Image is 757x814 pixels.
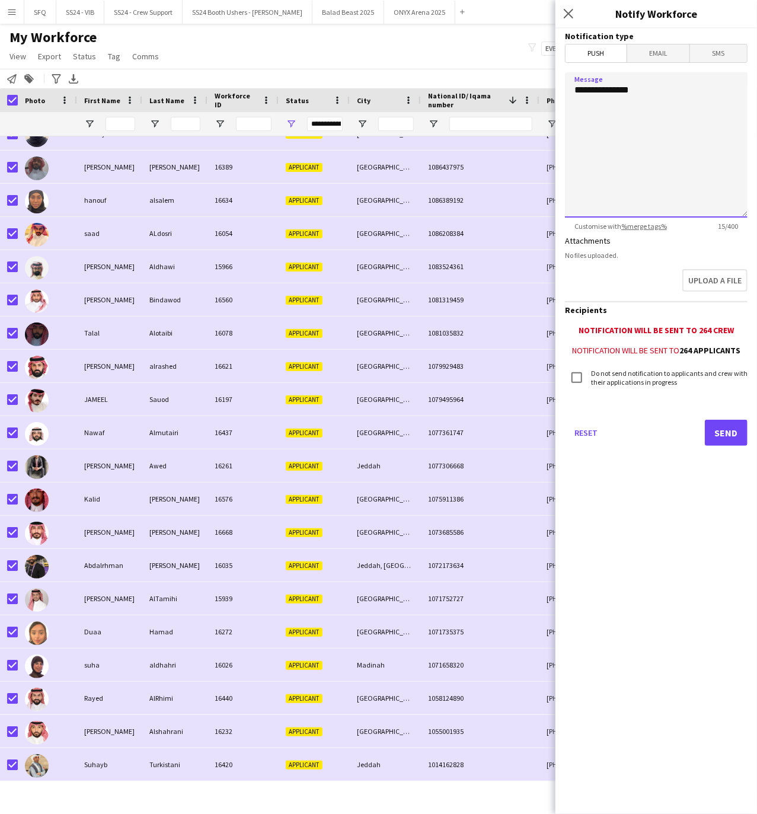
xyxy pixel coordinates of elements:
[106,117,135,131] input: First Name Filter Input
[384,1,455,24] button: ONYX Arena 2025
[547,119,557,129] button: Open Filter Menu
[207,416,279,449] div: 16437
[539,217,691,250] div: [PHONE_NUMBER]
[539,649,691,681] div: [PHONE_NUMBER]
[539,250,691,283] div: [PHONE_NUMBER]
[449,117,532,131] input: National ID/ Iqama number Filter Input
[77,682,142,714] div: Rayed
[84,119,95,129] button: Open Filter Menu
[207,184,279,216] div: 16634
[66,72,81,86] app-action-btn: Export XLSX
[705,420,748,446] button: Send
[68,49,101,64] a: Status
[350,184,421,216] div: [GEOGRAPHIC_DATA]
[539,416,691,449] div: [PHONE_NUMBER]
[25,389,49,413] img: JAMEEL Sauod
[286,528,322,537] span: Applicant
[207,682,279,714] div: 16440
[142,350,207,382] div: alrashed
[207,250,279,283] div: 15966
[286,96,309,105] span: Status
[428,461,464,470] span: 1077306668
[77,715,142,748] div: [PERSON_NAME]
[149,119,160,129] button: Open Filter Menu
[428,428,464,437] span: 1077361747
[142,682,207,714] div: AlRhimi
[33,49,66,64] a: Export
[207,715,279,748] div: 16232
[286,196,322,205] span: Applicant
[428,328,464,337] span: 1081035832
[77,615,142,648] div: Duaa
[350,549,421,582] div: Jeddah, [GEOGRAPHIC_DATA]
[286,628,322,637] span: Applicant
[286,761,322,770] span: Applicant
[77,250,142,283] div: [PERSON_NAME]
[539,283,691,316] div: [PHONE_NUMBER]
[142,250,207,283] div: Aldhawi
[142,483,207,515] div: [PERSON_NAME]
[627,44,690,62] span: Email
[77,449,142,482] div: [PERSON_NAME]
[350,682,421,714] div: [GEOGRAPHIC_DATA]
[539,350,691,382] div: [PHONE_NUMBER]
[142,715,207,748] div: Alshahrani
[565,345,748,356] div: Notification will be sent to
[428,229,464,238] span: 1086208384
[142,184,207,216] div: alsalem
[350,151,421,183] div: [GEOGRAPHIC_DATA]
[566,44,627,62] span: Push
[132,51,159,62] span: Comms
[77,416,142,449] div: Nawaf
[207,383,279,416] div: 16197
[350,582,421,615] div: [GEOGRAPHIC_DATA]
[207,217,279,250] div: 16054
[428,694,464,703] span: 1058124890
[77,317,142,349] div: Talal
[286,395,322,404] span: Applicant
[350,317,421,349] div: [GEOGRAPHIC_DATA]
[539,151,691,183] div: [PHONE_NUMBER]
[207,483,279,515] div: 16576
[539,682,691,714] div: [PHONE_NUMBER]
[22,72,36,86] app-action-btn: Add to tag
[539,483,691,515] div: [PHONE_NUMBER]
[589,369,748,387] label: Do not send notification to applicants and crew with their applications in progress
[565,305,748,315] h3: Recipients
[350,283,421,316] div: [GEOGRAPHIC_DATA]
[428,395,464,404] span: 1079495964
[77,151,142,183] div: [PERSON_NAME]
[428,119,439,129] button: Open Filter Menu
[77,516,142,548] div: [PERSON_NAME]
[142,582,207,615] div: AlTamihi
[77,582,142,615] div: [PERSON_NAME]
[142,217,207,250] div: ALdosri
[428,760,464,769] span: 1014162828
[428,494,464,503] span: 1075911386
[25,96,45,105] span: Photo
[25,688,49,711] img: Rayed AlRhimi
[104,1,183,24] button: SS24 - Crew Support
[25,721,49,745] img: Bader Alshahrani
[350,383,421,416] div: [GEOGRAPHIC_DATA]
[77,748,142,781] div: Suhayb
[207,516,279,548] div: 16668
[350,715,421,748] div: [GEOGRAPHIC_DATA]
[142,649,207,681] div: aldhahri
[428,262,464,271] span: 1083524361
[565,325,748,336] div: Notification will be sent to 264 crew
[350,250,421,283] div: [GEOGRAPHIC_DATA]
[25,323,49,346] img: Talal Alotaibi
[215,119,225,129] button: Open Filter Menu
[286,163,322,172] span: Applicant
[682,269,748,292] button: Upload a file
[565,420,608,446] button: Reset
[286,229,322,238] span: Applicant
[108,51,120,62] span: Tag
[679,345,740,356] b: 264 applicants
[56,1,104,24] button: SS24 - VIB
[286,495,322,504] span: Applicant
[539,615,691,648] div: [PHONE_NUMBER]
[9,51,26,62] span: View
[539,748,691,781] div: [PHONE_NUMBER]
